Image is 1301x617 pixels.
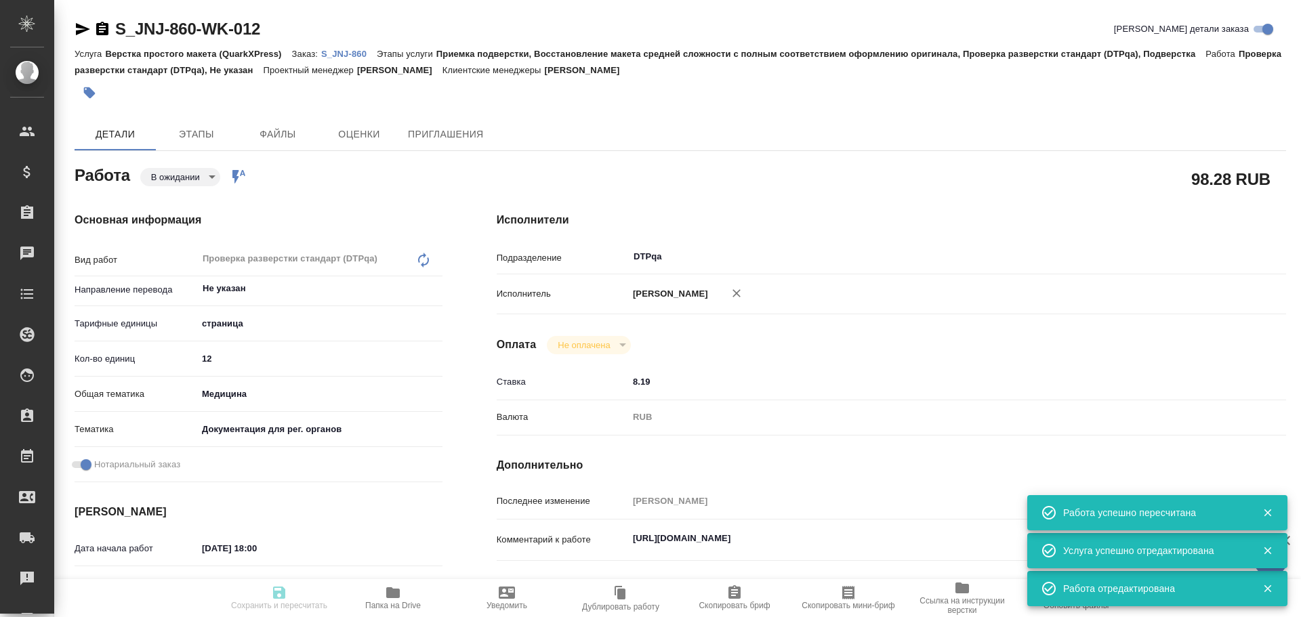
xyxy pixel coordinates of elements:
span: Ссылка на инструкции верстки [913,596,1011,615]
p: Этапы услуги [377,49,436,59]
p: Проектный менеджер [263,65,356,75]
div: Работа отредактирована [1063,582,1242,595]
button: Ссылка на инструкции верстки [905,579,1019,617]
input: ✎ Введи что-нибудь [628,372,1220,391]
button: Не оплачена [554,339,614,351]
button: Open [1213,255,1216,258]
div: Услуга успешно отредактирована [1063,544,1242,557]
input: ✎ Введи что-нибудь [197,538,316,558]
span: Сохранить и пересчитать [231,601,327,610]
button: Скопировать ссылку [94,21,110,37]
p: Тарифные единицы [75,317,197,331]
button: Сохранить и пересчитать [222,579,336,617]
button: Дублировать работу [564,579,678,617]
div: RUB [628,406,1220,429]
div: Документация для рег. органов [197,418,442,441]
input: ✎ Введи что-нибудь [197,349,442,368]
div: Медицина [197,383,442,406]
p: Валюта [497,410,628,424]
h4: Дополнительно [497,457,1286,473]
button: Уведомить [450,579,564,617]
h4: [PERSON_NAME] [75,504,442,520]
button: Удалить исполнителя [722,278,751,308]
button: Закрыть [1254,507,1281,519]
p: Подразделение [497,251,628,265]
button: Скопировать мини-бриф [791,579,905,617]
button: Open [435,287,438,290]
span: Дублировать работу [582,602,659,612]
button: Скопировать ссылку для ЯМессенджера [75,21,91,37]
a: S_JNJ-860 [321,47,377,59]
p: Ставка [497,375,628,389]
span: Детали [83,126,148,143]
h4: Оплата [497,337,537,353]
button: Закрыть [1254,582,1281,595]
div: В ожидании [547,336,630,354]
input: Пустое поле [197,577,316,597]
h4: Исполнители [497,212,1286,228]
p: Последнее изменение [497,494,628,508]
p: Комментарий к работе [497,533,628,547]
span: Нотариальный заказ [94,458,180,471]
div: страница [197,312,442,335]
p: Общая тематика [75,387,197,401]
button: Добавить тэг [75,78,104,108]
p: Клиентские менеджеры [442,65,545,75]
span: Приглашения [408,126,484,143]
button: В ожидании [147,171,204,183]
p: Вид работ [75,253,197,267]
p: Исполнитель [497,287,628,301]
h4: Основная информация [75,212,442,228]
input: Пустое поле [628,491,1220,511]
span: Скопировать мини-бриф [802,601,894,610]
p: Заказ: [292,49,321,59]
p: Тематика [75,423,197,436]
p: Услуга [75,49,105,59]
button: Обновить файлы [1019,579,1133,617]
p: [PERSON_NAME] [628,287,708,301]
span: Файлы [245,126,310,143]
p: Дата начала работ [75,542,197,555]
div: В ожидании [140,168,220,186]
button: Закрыть [1254,545,1281,557]
span: Этапы [164,126,229,143]
h2: 98.28 RUB [1191,167,1271,190]
p: Приемка подверстки, Восстановление макета средней сложности с полным соответствием оформлению ори... [436,49,1206,59]
p: Направление перевода [75,283,197,297]
button: Папка на Drive [336,579,450,617]
p: [PERSON_NAME] [545,65,630,75]
button: Скопировать бриф [678,579,791,617]
span: Скопировать бриф [699,601,770,610]
span: [PERSON_NAME] детали заказа [1114,22,1249,36]
p: S_JNJ-860 [321,49,377,59]
span: Оценки [327,126,392,143]
span: Папка на Drive [365,601,421,610]
p: Кол-во единиц [75,352,197,366]
span: Уведомить [487,601,527,610]
p: Верстка простого макета (QuarkXPress) [105,49,291,59]
p: Работа [1205,49,1239,59]
textarea: [URL][DOMAIN_NAME] [628,527,1220,550]
h2: Работа [75,162,130,186]
a: S_JNJ-860-WK-012 [115,20,260,38]
p: [PERSON_NAME] [357,65,442,75]
div: Работа успешно пересчитана [1063,506,1242,519]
